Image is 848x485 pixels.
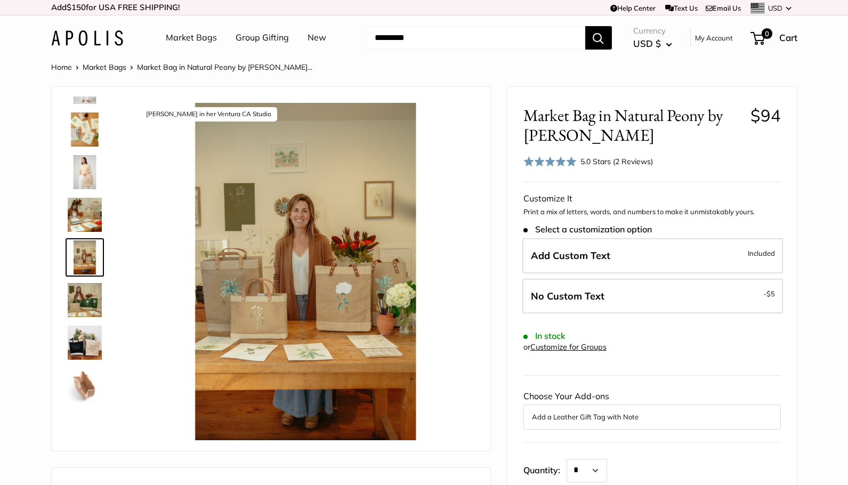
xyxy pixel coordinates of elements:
[68,155,102,189] img: Market Bag in Natural Peony by Amy Logsdon
[633,23,672,38] span: Currency
[523,389,781,429] div: Choose Your Add-ons
[68,112,102,147] img: description_Each design hand painted by Amy Logsdon in Ventura, CA
[67,2,86,12] span: $150
[766,289,775,298] span: $5
[633,35,672,52] button: USD $
[66,153,104,191] a: Market Bag in Natural Peony by Amy Logsdon
[166,30,217,46] a: Market Bags
[68,368,102,402] img: description_Bird's eye view of your new favorite carry-all
[136,103,474,440] img: description_Amy Logsdon in her Ventura CA Studio
[633,38,661,49] span: USD $
[66,281,104,319] a: Market Bag in Natural Peony by Amy Logsdon
[750,105,781,126] span: $94
[236,30,289,46] a: Group Gifting
[523,106,742,145] span: Market Bag in Natural Peony by [PERSON_NAME]
[523,224,652,235] span: Select a customization option
[523,340,607,354] div: or
[66,324,104,362] a: Market Bag in Natural Peony by Amy Logsdon
[51,30,123,46] img: Apolis
[522,238,783,273] label: Add Custom Text
[523,153,653,169] div: 5.0 Stars (2 Reviews)
[779,32,797,43] span: Cart
[523,331,566,341] span: In stock
[68,326,102,360] img: Market Bag in Natural Peony by Amy Logsdon
[141,107,277,122] div: [PERSON_NAME] in her Ventura CA Studio
[68,240,102,274] img: description_Amy Logsdon in her Ventura CA Studio
[532,410,772,423] button: Add a Leather Gift Tag with Note
[523,207,781,217] p: Print a mix of letters, words, and numbers to make it unmistakably yours.
[51,60,312,74] nav: Breadcrumb
[137,62,312,72] span: Market Bag in Natural Peony by [PERSON_NAME]...
[68,411,102,445] img: description_Side view of the Original Market Bag – Holds over 100 lbs.
[610,4,656,12] a: Help Center
[761,28,772,39] span: 0
[68,198,102,232] img: Market Bag in Natural Peony by Amy Logsdon
[665,4,698,12] a: Text Us
[522,279,783,314] label: Leave Blank
[366,26,585,50] input: Search...
[523,456,567,482] label: Quantity:
[83,62,126,72] a: Market Bags
[763,287,775,300] span: -
[68,283,102,317] img: Market Bag in Natural Peony by Amy Logsdon
[531,290,604,302] span: No Custom Text
[66,366,104,405] a: description_Bird's eye view of your new favorite carry-all
[66,238,104,277] a: description_Amy Logsdon in her Ventura CA Studio
[585,26,612,50] button: Search
[748,247,775,260] span: Included
[66,196,104,234] a: Market Bag in Natural Peony by Amy Logsdon
[66,409,104,447] a: description_Side view of the Original Market Bag – Holds over 100 lbs.
[695,31,733,44] a: My Account
[531,249,610,262] span: Add Custom Text
[768,4,782,12] span: USD
[66,110,104,149] a: description_Each design hand painted by Amy Logsdon in Ventura, CA
[752,29,797,46] a: 0 Cart
[706,4,741,12] a: Email Us
[308,30,326,46] a: New
[9,444,114,476] iframe: Sign Up via Text for Offers
[580,156,653,167] div: 5.0 Stars (2 Reviews)
[530,342,607,352] a: Customize for Groups
[51,62,72,72] a: Home
[523,191,781,207] div: Customize It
